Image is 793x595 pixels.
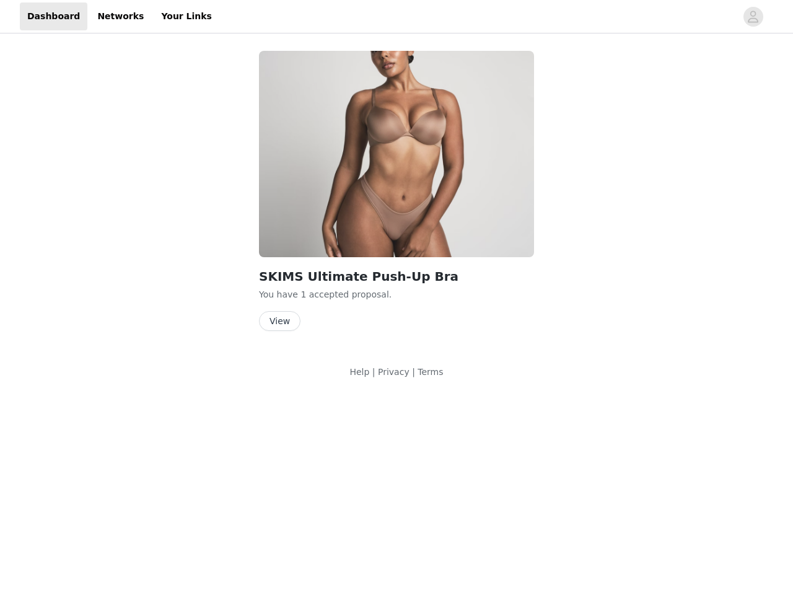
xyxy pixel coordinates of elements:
img: SKIMS (EU) [259,51,534,257]
a: Your Links [154,2,219,30]
a: Networks [90,2,151,30]
span: | [372,367,375,377]
button: View [259,311,300,331]
h2: SKIMS Ultimate Push-Up Bra [259,267,534,286]
a: Help [349,367,369,377]
span: | [412,367,415,377]
a: Privacy [378,367,410,377]
a: Terms [418,367,443,377]
p: You have 1 accepted proposal . [259,288,534,301]
a: Dashboard [20,2,87,30]
a: View [259,317,300,326]
div: avatar [747,7,759,27]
